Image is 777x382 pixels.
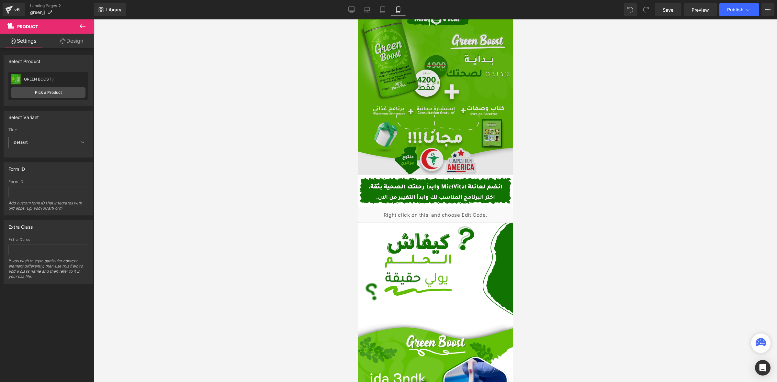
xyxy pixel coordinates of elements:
[719,3,759,16] button: Publish
[663,6,673,13] span: Save
[8,111,39,120] div: Select Variant
[639,3,652,16] button: Redo
[624,3,637,16] button: Undo
[106,7,121,13] span: Library
[761,3,774,16] button: More
[684,3,717,16] a: Preview
[11,74,21,84] img: pImage
[24,77,85,82] div: GREEN BOOST jl
[344,3,359,16] a: Desktop
[8,163,25,172] div: Form ID
[3,3,25,16] a: v6
[8,237,88,242] div: Extra Class
[8,128,88,134] label: Title
[11,87,85,98] a: Pick a Product
[30,10,45,15] span: greenjj
[8,258,88,283] div: If you wish to style particular content element differently, then use this field to add a class n...
[30,3,94,8] a: Landing Pages
[13,5,21,14] div: v6
[8,180,88,184] div: Form ID
[8,55,41,64] div: Select Product
[390,3,406,16] a: Mobile
[359,3,375,16] a: Laptop
[94,3,126,16] a: New Library
[17,24,38,29] span: Product
[8,221,33,230] div: Extra Class
[14,140,28,145] b: Default
[8,201,88,215] div: Add custom form ID that integrates with 3rd apps. Eg: addToCartForm
[375,3,390,16] a: Tablet
[727,7,743,12] span: Publish
[48,34,95,48] a: Design
[692,6,709,13] span: Preview
[755,360,771,376] div: Open Intercom Messenger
